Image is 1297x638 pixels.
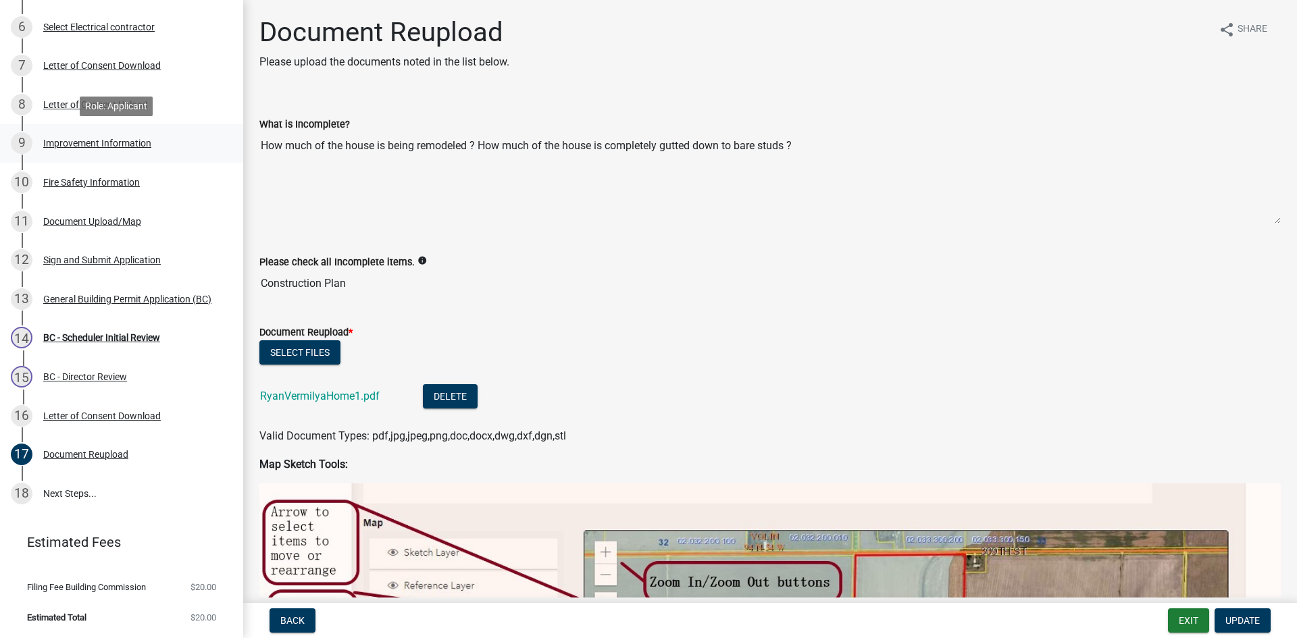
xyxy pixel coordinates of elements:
[11,55,32,76] div: 7
[259,132,1281,224] textarea: How much of the house is being remodeled ? How much of the house is completely gutted down to bar...
[11,171,32,193] div: 10
[1238,22,1267,38] span: Share
[11,132,32,154] div: 9
[11,366,32,388] div: 15
[11,94,32,115] div: 8
[11,249,32,271] div: 12
[27,613,86,622] span: Estimated Total
[1225,615,1260,626] span: Update
[259,328,353,338] label: Document Reupload
[43,22,155,32] div: Select Electrical contractor
[270,608,315,633] button: Back
[11,327,32,348] div: 14
[11,529,222,556] a: Estimated Fees
[80,97,153,116] div: Role: Applicant
[280,615,305,626] span: Back
[43,450,128,459] div: Document Reupload
[27,583,146,591] span: Filing Fee Building Commission
[43,61,161,70] div: Letter of Consent Download
[43,333,160,342] div: BC - Scheduler Initial Review
[417,256,427,265] i: info
[43,217,141,226] div: Document Upload/Map
[259,340,340,365] button: Select files
[1219,22,1235,38] i: share
[259,16,509,49] h1: Document Reupload
[423,384,478,408] button: Delete
[11,405,32,427] div: 16
[11,444,32,465] div: 17
[11,16,32,38] div: 6
[43,372,127,381] div: BC - Director Review
[11,288,32,310] div: 13
[190,583,216,591] span: $20.00
[43,411,161,421] div: Letter of Consent Download
[259,458,348,471] strong: Map Sketch Tools:
[190,613,216,622] span: $20.00
[1208,16,1278,43] button: shareShare
[1215,608,1271,633] button: Update
[11,483,32,504] div: 18
[43,100,148,109] div: Letter of Consent Upload
[43,138,151,148] div: Improvement Information
[259,120,350,130] label: What is Incomplete?
[43,294,211,304] div: General Building Permit Application (BC)
[43,255,161,265] div: Sign and Submit Application
[11,211,32,232] div: 11
[1168,608,1209,633] button: Exit
[259,258,415,267] label: Please check all Incomplete items.
[43,178,140,187] div: Fire Safety Information
[423,391,478,404] wm-modal-confirm: Delete Document
[259,54,509,70] p: Please upload the documents noted in the list below.
[259,429,566,442] span: Valid Document Types: pdf,jpg,jpeg,png,doc,docx,dwg,dxf,dgn,stl
[260,390,380,402] a: RyanVermilyaHome1.pdf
